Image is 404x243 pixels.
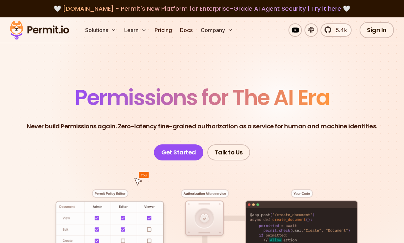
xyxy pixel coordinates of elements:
img: Permit logo [7,19,72,41]
button: Solutions [82,23,119,37]
span: Permissions for The AI Era [75,83,329,112]
a: Get Started [154,144,203,160]
a: Sign In [360,22,394,38]
p: Never build Permissions again. Zero-latency fine-grained authorization as a service for human and... [27,122,377,131]
a: Pricing [152,23,175,37]
button: Company [198,23,236,37]
a: Try it here [311,4,341,13]
a: 5.4k [321,23,352,37]
div: 🤍 🤍 [16,4,388,13]
button: Learn [122,23,149,37]
a: Talk to Us [207,144,250,160]
span: 5.4k [332,26,347,34]
a: Docs [177,23,195,37]
span: [DOMAIN_NAME] - Permit's New Platform for Enterprise-Grade AI Agent Security | [63,4,341,13]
